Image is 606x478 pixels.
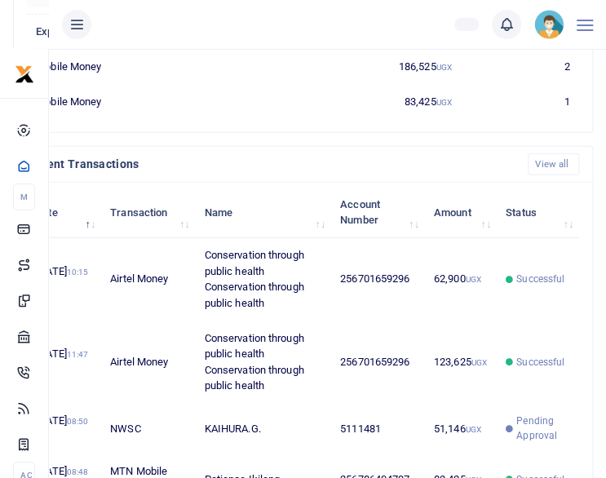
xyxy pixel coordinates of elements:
th: Account Number: activate to sort column ascending [331,188,425,238]
td: NWSC [101,404,195,454]
td: 256701659296 [331,238,425,321]
th: Transaction: activate to sort column ascending [101,188,195,238]
td: 62,900 [425,238,497,321]
li: Wallet ballance [448,18,485,31]
th: Amount: activate to sort column ascending [425,188,497,238]
td: KAIHURA.G. [195,404,330,454]
small: UGX [471,358,486,367]
td: [DATE] [27,238,101,321]
td: 123,625 [425,321,497,403]
td: Airtel Money [101,321,195,403]
td: Airtel Money [101,238,195,321]
th: Name: activate to sort column ascending [195,188,330,238]
td: 51,146 [425,404,497,454]
small: UGX [465,275,480,284]
td: 5111481 [331,404,425,454]
td: 186,525 [261,49,461,84]
span: Successful [516,355,564,370]
td: Mobile Money [27,84,261,118]
td: Conservation through public health Conservation through public health [195,321,330,403]
th: Date: activate to sort column descending [27,188,101,238]
td: 1 [461,84,579,118]
li: M [13,184,35,210]
td: [DATE] [27,404,101,454]
a: View all [528,153,579,175]
small: UGX [465,425,480,434]
small: UGX [436,63,451,72]
span: Pending Approval [516,414,570,443]
img: profile-user [534,10,564,39]
td: 256701659296 [331,321,425,403]
td: Conservation through public health Conservation through public health [195,238,330,321]
th: Status: activate to sort column ascending [497,188,579,238]
td: 2 [461,49,579,84]
td: [DATE] [27,321,101,403]
td: 83,425 [261,84,461,118]
h4: Recent Transactions [27,155,515,173]
td: Mobile Money [27,49,261,84]
small: UGX [436,98,451,107]
span: Successful [516,272,564,286]
img: logo-small [15,64,34,84]
a: logo-small logo-large logo-large [15,67,34,79]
